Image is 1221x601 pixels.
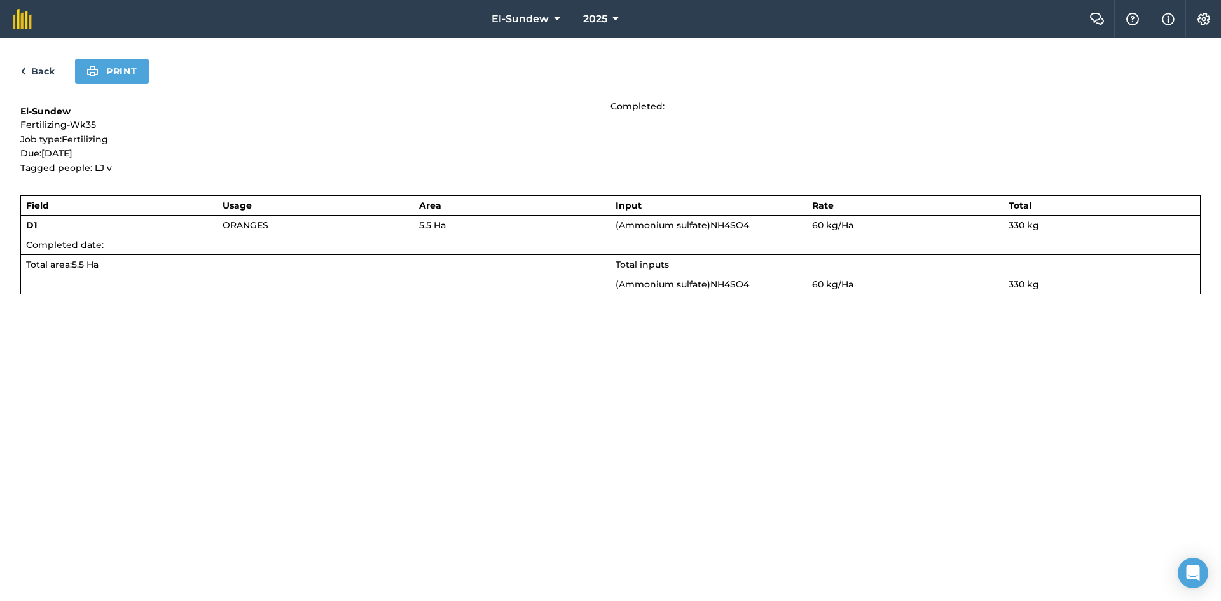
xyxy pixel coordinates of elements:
[20,132,610,146] p: Job type: Fertilizing
[1125,13,1140,25] img: A question mark icon
[21,235,1201,255] td: Completed date:
[610,275,807,294] td: (Ammonium sulfate)NH4SO4
[20,146,610,160] p: Due: [DATE]
[414,195,610,215] th: Area
[217,216,414,235] td: ORANGES
[86,64,99,79] img: svg+xml;base64,PHN2ZyB4bWxucz0iaHR0cDovL3d3dy53My5vcmcvMjAwMC9zdmciIHdpZHRoPSIxOSIgaGVpZ2h0PSIyNC...
[1089,13,1105,25] img: Two speech bubbles overlapping with the left bubble in the forefront
[610,99,1201,113] p: Completed:
[610,195,807,215] th: Input
[807,216,1004,235] td: 60 kg / Ha
[20,64,26,79] img: svg+xml;base64,PHN2ZyB4bWxucz0iaHR0cDovL3d3dy53My5vcmcvMjAwMC9zdmciIHdpZHRoPSI5IiBoZWlnaHQ9IjI0Ii...
[610,216,807,235] td: (Ammonium sulfate)NH4SO4
[75,59,149,84] button: Print
[20,118,610,132] p: Fertilizing-Wk35
[610,255,1201,275] td: Total inputs
[1162,11,1175,27] img: svg+xml;base64,PHN2ZyB4bWxucz0iaHR0cDovL3d3dy53My5vcmcvMjAwMC9zdmciIHdpZHRoPSIxNyIgaGVpZ2h0PSIxNy...
[20,161,610,175] p: Tagged people: LJ v
[13,9,32,29] img: fieldmargin Logo
[1004,275,1200,294] td: 330 kg
[414,216,610,235] td: 5.5 Ha
[807,275,1004,294] td: 60 kg / Ha
[492,11,549,27] span: El-Sundew
[26,219,37,231] strong: D1
[583,11,607,27] span: 2025
[20,64,55,79] a: Back
[20,105,610,118] h1: El-Sundew
[217,195,414,215] th: Usage
[1178,558,1208,588] div: Open Intercom Messenger
[807,195,1004,215] th: Rate
[21,255,610,275] td: Total area : 5.5 Ha
[1004,195,1200,215] th: Total
[1004,216,1200,235] td: 330 kg
[1196,13,1211,25] img: A cog icon
[21,195,217,215] th: Field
